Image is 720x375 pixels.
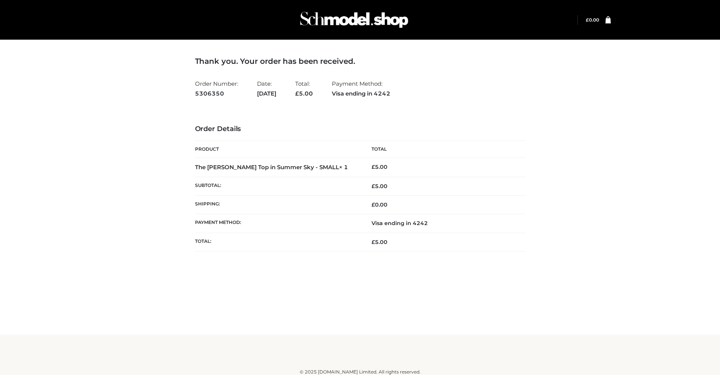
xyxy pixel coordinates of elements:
[332,77,390,100] li: Payment Method:
[372,239,387,245] span: 5.00
[257,89,276,99] strong: [DATE]
[372,183,387,190] span: 5.00
[372,164,387,170] bdi: 5.00
[257,77,276,100] li: Date:
[195,233,360,251] th: Total:
[586,17,599,23] a: £0.00
[195,164,348,171] strong: The [PERSON_NAME] Top in Summer Sky - SMALL
[586,17,599,23] bdi: 0.00
[195,77,238,100] li: Order Number:
[295,77,313,100] li: Total:
[195,196,360,214] th: Shipping:
[295,90,313,97] span: 5.00
[195,177,360,195] th: Subtotal:
[372,201,387,208] bdi: 0.00
[372,164,375,170] span: £
[297,5,411,35] img: Schmodel Admin 964
[372,239,375,245] span: £
[372,201,375,208] span: £
[586,17,589,23] span: £
[360,214,525,233] td: Visa ending in 4242
[332,89,390,99] strong: Visa ending in 4242
[295,90,299,97] span: £
[195,89,238,99] strong: 5306350
[195,214,360,233] th: Payment method:
[360,141,525,158] th: Total
[372,183,375,190] span: £
[195,125,525,133] h3: Order Details
[195,57,525,66] h3: Thank you. Your order has been received.
[339,164,348,171] strong: × 1
[195,141,360,158] th: Product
